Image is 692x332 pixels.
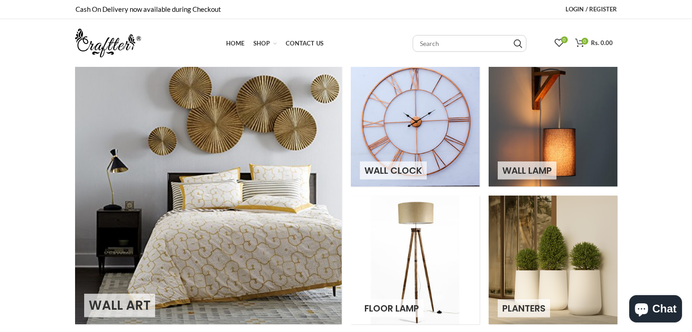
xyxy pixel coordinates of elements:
[581,38,588,45] span: 0
[286,40,323,47] span: Contact Us
[566,5,617,13] span: Login / Register
[75,29,141,57] img: craftter.com
[514,39,522,48] input: Search
[413,35,526,52] input: Search
[226,40,244,47] span: Home
[571,34,617,52] a: 0 Rs. 0.00
[626,295,685,325] inbox-online-store-chat: Shopify online store chat
[249,34,281,52] a: Shop
[253,40,270,47] span: Shop
[222,34,249,52] a: Home
[281,34,328,52] a: Contact Us
[591,39,613,46] span: Rs. 0.00
[561,36,568,43] span: 0
[550,34,568,52] a: 0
